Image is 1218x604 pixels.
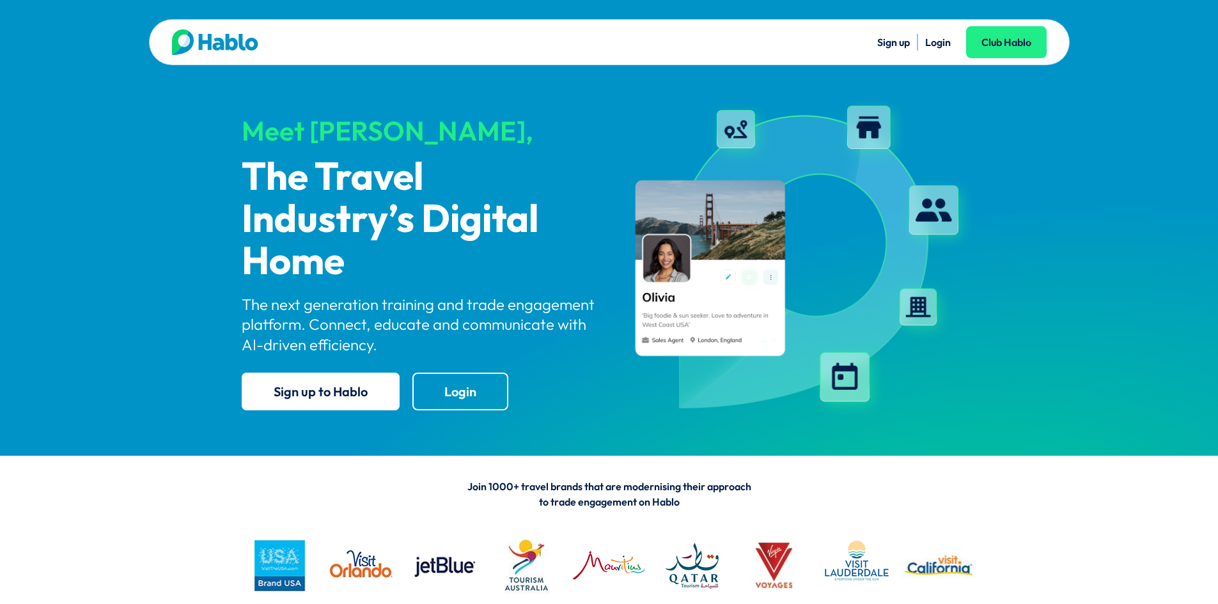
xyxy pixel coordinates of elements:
[925,36,951,49] a: Login
[571,527,647,603] img: MTPA
[242,527,318,603] img: busa
[242,295,598,355] p: The next generation training and trade engagement platform. Connect, educate and communicate with...
[172,29,258,55] img: Hablo logo main 2
[242,157,598,284] p: The Travel Industry’s Digital Home
[467,480,751,508] span: Join 1000+ travel brands that are modernising their approach to trade engagement on Hablo
[877,36,910,49] a: Sign up
[242,116,598,146] div: Meet [PERSON_NAME],
[736,527,812,603] img: VV logo
[324,527,400,603] img: VO
[653,527,730,603] img: QATAR
[620,95,977,421] img: hablo-profile-image
[966,26,1047,58] a: Club Hablo
[818,527,894,603] img: LAUDERDALE
[901,527,977,603] img: vc logo
[406,527,482,603] img: jetblue
[242,373,400,410] a: Sign up to Hablo
[412,373,508,410] a: Login
[488,527,565,603] img: Tourism Australia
